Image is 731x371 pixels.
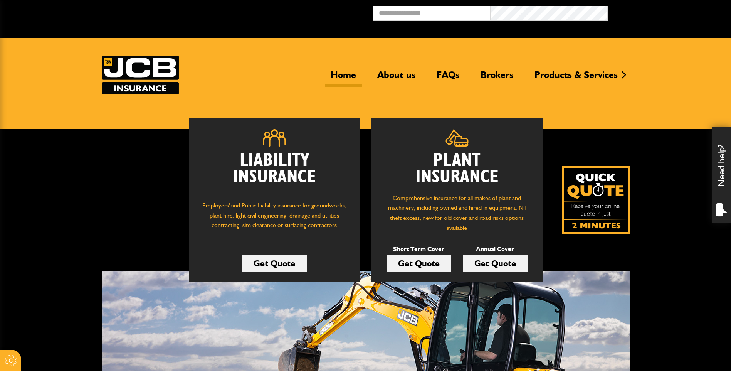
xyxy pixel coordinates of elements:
button: Broker Login [608,6,725,18]
p: Comprehensive insurance for all makes of plant and machinery, including owned and hired in equipm... [383,193,531,233]
div: Need help? [712,127,731,223]
a: Get Quote [463,255,528,272]
h2: Liability Insurance [200,152,348,193]
a: FAQs [431,69,465,87]
a: About us [371,69,421,87]
a: Get Quote [387,255,451,272]
img: JCB Insurance Services logo [102,56,179,94]
p: Short Term Cover [387,244,451,254]
p: Employers' and Public Liability insurance for groundworks, plant hire, light civil engineering, d... [200,201,348,238]
h2: Plant Insurance [383,152,531,185]
p: Annual Cover [463,244,528,254]
a: Products & Services [529,69,623,87]
a: JCB Insurance Services [102,56,179,94]
a: Brokers [475,69,519,87]
img: Quick Quote [562,166,630,234]
a: Get your insurance quote isn just 2-minutes [562,166,630,234]
a: Get Quote [242,255,307,272]
a: Home [325,69,362,87]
